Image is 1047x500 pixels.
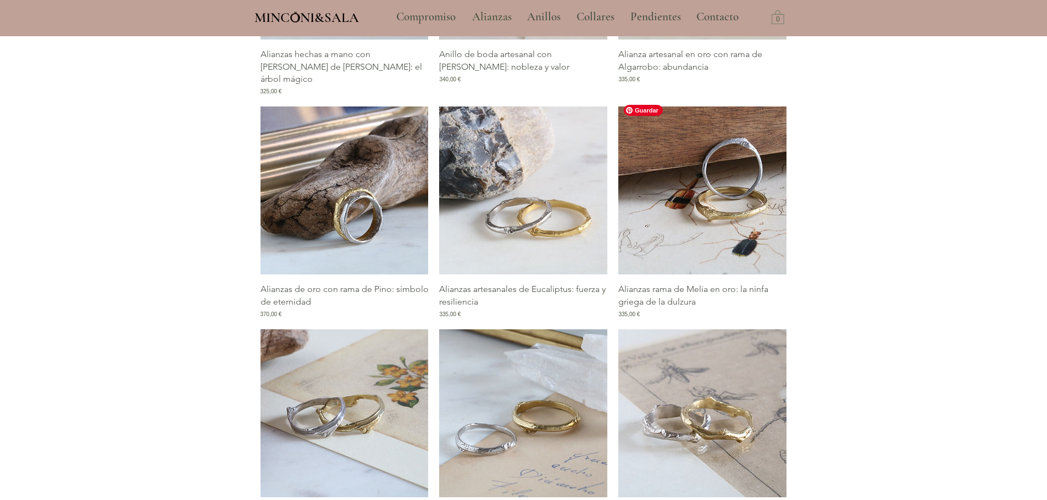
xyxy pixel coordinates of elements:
nav: Sitio [367,3,769,31]
img: Minconi Sala [291,12,300,23]
span: Guardar [624,105,663,116]
p: Pendientes [625,3,686,31]
div: Galería de Alianzas rama de Melia en oro: la ninfa griega de la dulzura [618,106,786,318]
div: Galería de Alianzas de oro con rama de Pino: símbolo de eternidad [261,106,429,318]
a: Alianzas [464,3,519,31]
span: MINCONI&SALA [254,9,359,26]
a: Alianzas hechas a mano Barcelona [439,329,607,497]
a: Anillo de boda artesanal con [PERSON_NAME]: nobleza y valor340,00 € [439,48,607,95]
a: Alianzas artesanales de oro Minconi Sala [261,106,429,274]
p: Alianzas [467,3,517,31]
img: Alianzas inspiradas en la naturaleza Barcelona [618,106,786,274]
a: Collares [568,3,622,31]
a: Alianzas hechas a mano con [PERSON_NAME] de [PERSON_NAME]: el árbol mágico325,00 € [261,48,429,95]
a: Alianzas de oro artesanales Barcelona [618,329,786,497]
span: 325,00 € [261,87,282,95]
a: Anillos [519,3,568,31]
text: 0 [776,16,780,24]
p: Alianza artesanal en oro con rama de Algarrobo: abundancia [618,48,786,73]
a: Alianzas rama de Melia en oro: la ninfa griega de la dulzura335,00 € [618,283,786,318]
a: Carrito con 0 ítems [772,9,784,24]
a: Pendientes [622,3,688,31]
span: 335,00 € [618,310,640,318]
span: 370,00 € [261,310,282,318]
p: Contacto [691,3,744,31]
a: Alianzas de oro con rama de Pino: símbolo de eternidad370,00 € [261,283,429,318]
p: Collares [571,3,620,31]
p: Alianzas de oro con rama de Pino: símbolo de eternidad [261,283,429,308]
a: MINCONI&SALA [254,7,359,25]
a: Alianzas artesanales Minconi Sala [439,106,607,274]
a: Alianzas artesanales de Eucaliptus: fuerza y resiliencia335,00 € [439,283,607,318]
p: Anillo de boda artesanal con [PERSON_NAME]: nobleza y valor [439,48,607,73]
a: Compromiso [388,3,464,31]
p: Alianzas artesanales de Eucaliptus: fuerza y resiliencia [439,283,607,308]
div: Galería de Alianzas artesanales de Eucaliptus: fuerza y resiliencia [439,106,607,318]
p: Alianzas rama de Melia en oro: la ninfa griega de la dulzura [618,283,786,308]
span: 340,00 € [439,75,461,83]
p: Alianzas hechas a mano con [PERSON_NAME] de [PERSON_NAME]: el árbol mágico [261,48,429,85]
a: Contacto [688,3,747,31]
a: Alianzas de oro únicas [261,329,429,497]
span: 335,00 € [439,310,461,318]
p: Anillos [522,3,566,31]
a: Alianza artesanal en oro con rama de Algarrobo: abundancia335,00 € [618,48,786,95]
p: Compromiso [391,3,461,31]
span: 335,00 € [618,75,640,83]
